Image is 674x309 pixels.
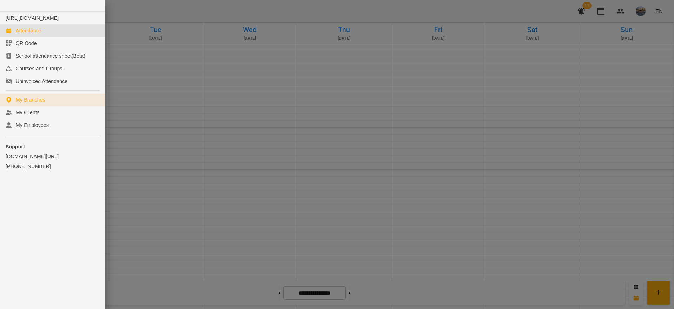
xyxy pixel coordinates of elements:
div: QR Code [16,40,37,47]
a: [URL][DOMAIN_NAME] [6,15,59,21]
a: [PHONE_NUMBER] [6,163,99,170]
div: My Clients [16,109,39,116]
a: [DOMAIN_NAME][URL] [6,153,99,160]
div: Attendance [16,27,41,34]
div: School attendance sheet(Beta) [16,52,85,59]
div: Courses and Groups [16,65,62,72]
div: Uninvoiced Attendance [16,78,67,85]
p: Support [6,143,99,150]
div: My Employees [16,122,49,129]
div: My Branches [16,96,45,103]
